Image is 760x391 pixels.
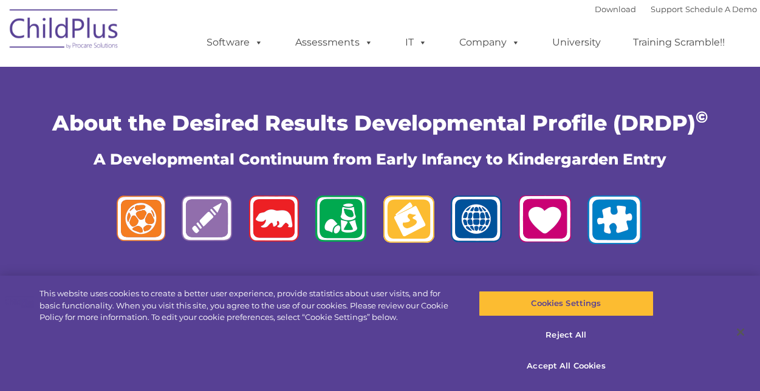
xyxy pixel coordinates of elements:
[595,4,757,14] font: |
[4,1,125,61] img: ChildPlus by Procare Solutions
[479,353,654,379] button: Accept All Cookies
[595,4,636,14] a: Download
[685,4,757,14] a: Schedule A Demo
[194,30,275,55] a: Software
[540,30,613,55] a: University
[447,30,532,55] a: Company
[52,110,708,136] span: About the Desired Results Developmental Profile (DRDP)
[651,4,683,14] a: Support
[39,288,456,324] div: This website uses cookies to create a better user experience, provide statistics about user visit...
[94,150,666,168] span: A Developmental Continuum from Early Infancy to Kindergarden Entry
[393,30,439,55] a: IT
[621,30,737,55] a: Training Scramble!!
[479,322,654,348] button: Reject All
[107,188,654,256] img: logos
[727,319,754,345] button: Close
[479,291,654,316] button: Cookies Settings
[283,30,385,55] a: Assessments
[696,107,708,127] sup: ©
